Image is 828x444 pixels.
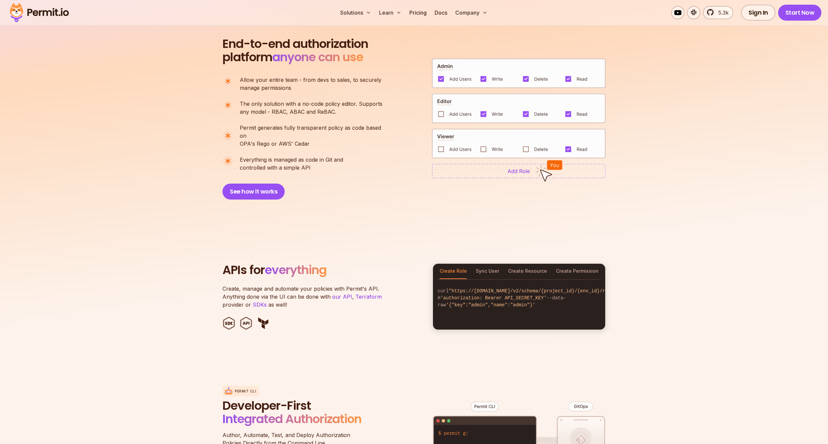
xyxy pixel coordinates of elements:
[376,6,404,19] button: Learn
[741,5,775,21] a: Sign In
[433,282,605,314] code: curl -H --data-raw
[778,5,822,21] a: Start Now
[703,6,733,19] a: 5.3k
[222,399,382,412] span: Developer-First
[7,1,72,24] img: Permit logo
[222,263,425,277] h2: APIs for
[222,184,285,200] button: See how it works
[332,293,352,300] a: our API
[440,264,467,279] button: Create Role
[240,124,388,140] span: Permit generates fully transparent policy as code based on
[449,288,619,294] span: "https://[DOMAIN_NAME]/v2/schema/{project_id}/{env_id}/roles"
[222,37,368,51] span: End-to-end authorization
[272,49,363,66] span: anyone can use
[338,6,374,19] button: Solutions
[265,261,327,278] span: everything
[714,9,729,17] span: 5.3k
[240,100,382,108] span: The only solution with a no-code policy editor. Supports
[240,100,382,116] p: any model - RBAC, ABAC and ReBAC.
[446,302,535,308] span: '{"key":"admin","name":"admin"}'
[253,301,267,308] a: SDKs
[240,76,381,84] span: Allow your entire team - from devs to sales, to securely
[432,6,450,19] a: Docs
[453,6,490,19] button: Company
[240,156,343,172] p: controlled with a simple API
[556,264,599,279] button: Create Permission
[407,6,429,19] a: Pricing
[235,389,256,394] p: Permit CLI
[222,37,368,64] h2: platform
[240,124,388,148] p: OPA's Rego or AWS' Cedar
[355,293,382,300] a: Terraform
[222,285,389,309] p: Create, manage and automate your policies with Permit's API. Anything done via the UI can be done...
[508,264,547,279] button: Create Resource
[476,264,499,279] button: Sync User
[222,410,361,427] span: Integrated Authorization
[240,156,343,164] span: Everything is managed as code in Git and
[440,295,546,301] span: 'authorization: Bearer API_SECRET_KEY'
[222,431,382,439] span: Author, Automate, Test, and Deploy Authorization
[240,76,381,92] p: manage permissions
